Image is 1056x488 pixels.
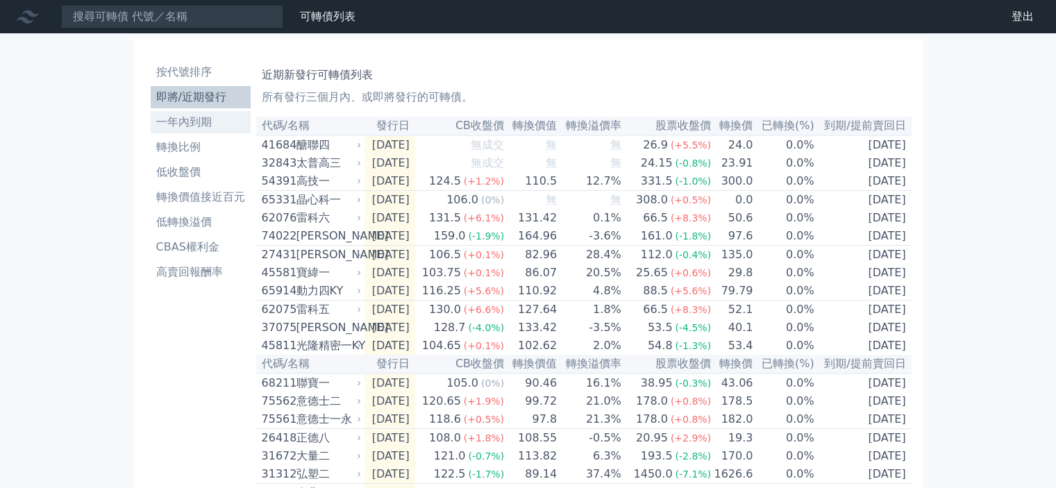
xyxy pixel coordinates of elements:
[753,373,814,392] td: 0.0%
[815,447,912,465] td: [DATE]
[262,173,293,190] div: 54391
[638,228,676,244] div: 161.0
[262,430,293,446] div: 26418
[712,191,753,210] td: 0.0
[753,355,814,373] th: 已轉換(%)
[431,448,469,464] div: 121.0
[262,137,293,153] div: 41684
[675,469,711,480] span: (-7.1%)
[151,86,251,108] a: 即將/近期發行
[558,209,622,227] td: 0.1%
[645,319,676,336] div: 53.5
[151,211,251,233] a: 低轉換溢價
[712,373,753,392] td: 43.06
[151,264,251,280] li: 高賣回報酬率
[426,173,464,190] div: 124.5
[671,194,711,205] span: (+0.5%)
[558,227,622,246] td: -3.6%
[675,378,711,389] span: (-0.3%)
[753,410,814,429] td: 0.0%
[505,227,558,246] td: 164.96
[815,191,912,210] td: [DATE]
[815,337,912,355] td: [DATE]
[505,117,558,135] th: 轉換價值
[675,176,711,187] span: (-1.0%)
[638,246,676,263] div: 112.0
[262,319,293,336] div: 37075
[262,466,293,482] div: 31312
[151,61,251,83] a: 按代號排序
[675,322,711,333] span: (-4.5%)
[364,264,415,282] td: [DATE]
[364,209,415,227] td: [DATE]
[753,337,814,355] td: 0.0%
[364,282,415,301] td: [DATE]
[712,209,753,227] td: 50.6
[712,135,753,154] td: 24.0
[505,246,558,264] td: 82.96
[296,301,359,318] div: 雷科五
[712,154,753,172] td: 23.91
[753,227,814,246] td: 0.0%
[558,337,622,355] td: 2.0%
[262,155,293,171] div: 32843
[464,285,504,296] span: (+5.6%)
[640,137,671,153] div: 26.9
[558,373,622,392] td: 16.1%
[431,228,469,244] div: 159.0
[633,393,671,410] div: 178.0
[753,465,814,484] td: 0.0%
[558,117,622,135] th: 轉換溢價率
[468,469,504,480] span: (-1.7%)
[151,64,251,81] li: 按代號排序
[426,210,464,226] div: 131.5
[151,139,251,155] li: 轉換比例
[622,117,712,135] th: 股票收盤價
[151,261,251,283] a: 高賣回報酬率
[296,375,359,392] div: 聯寶一
[364,465,415,484] td: [DATE]
[464,340,504,351] span: (+0.1%)
[431,466,469,482] div: 122.5
[364,337,415,355] td: [DATE]
[546,138,557,151] span: 無
[753,191,814,210] td: 0.0%
[712,447,753,465] td: 170.0
[675,451,711,462] span: (-2.8%)
[151,186,251,208] a: 轉換價值接近百元
[505,172,558,191] td: 110.5
[815,465,912,484] td: [DATE]
[671,212,711,224] span: (+8.3%)
[712,429,753,448] td: 19.3
[546,156,557,169] span: 無
[300,10,355,23] a: 可轉債列表
[262,67,906,83] h1: 近期新發行可轉債列表
[558,246,622,264] td: 28.4%
[630,466,675,482] div: 1450.0
[753,392,814,410] td: 0.0%
[262,375,293,392] div: 68211
[505,337,558,355] td: 102.62
[364,447,415,465] td: [DATE]
[558,355,622,373] th: 轉換溢價率
[296,283,359,299] div: 動力四KY
[675,340,711,351] span: (-1.3%)
[262,411,293,428] div: 75561
[364,301,415,319] td: [DATE]
[364,135,415,154] td: [DATE]
[419,337,464,354] div: 104.65
[505,410,558,429] td: 97.8
[638,375,676,392] div: 38.95
[296,264,359,281] div: 寶緯一
[296,228,359,244] div: [PERSON_NAME]
[262,448,293,464] div: 31672
[712,301,753,319] td: 52.1
[426,301,464,318] div: 130.0
[364,319,415,337] td: [DATE]
[505,319,558,337] td: 133.42
[61,5,283,28] input: 搜尋可轉債 代號／名稱
[364,410,415,429] td: [DATE]
[426,430,464,446] div: 108.0
[444,375,481,392] div: 105.0
[262,283,293,299] div: 65914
